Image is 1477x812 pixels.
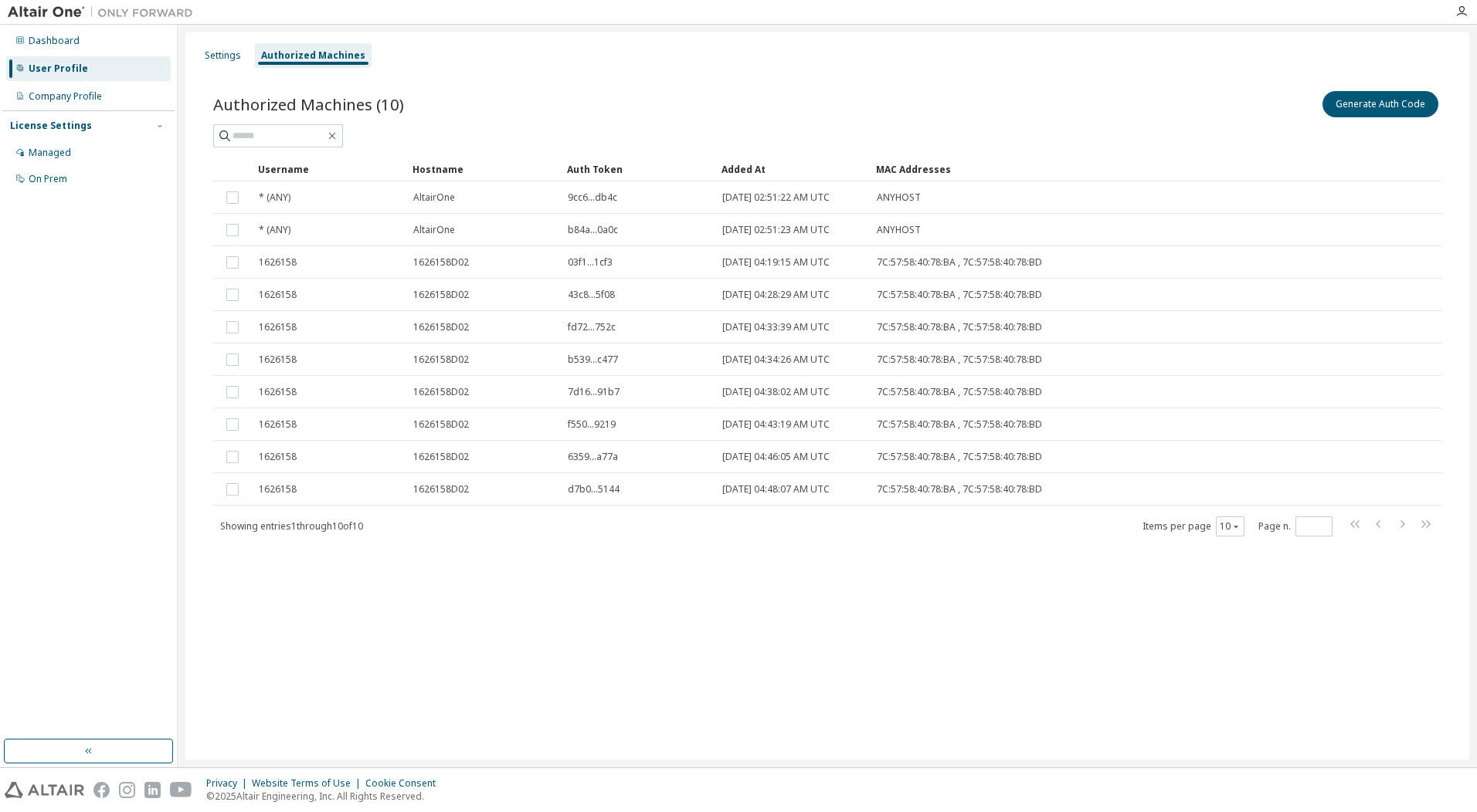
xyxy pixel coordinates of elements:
[413,157,555,181] div: Hostname
[722,256,830,269] span: [DATE] 04:19:15 AM UTC
[413,191,455,204] span: AltairOne
[261,49,365,62] div: Authorized Machines
[722,418,830,431] span: [DATE] 04:43:19 AM UTC
[568,224,618,236] span: b84a...0a0c
[876,157,1284,181] div: MAC Addresses
[877,386,1042,398] span: 7C:57:58:40:78:BA , 7C:57:58:40:78:BD
[413,224,455,236] span: AltairOne
[259,386,297,398] span: 1626158
[568,321,616,333] span: fd72...752c
[10,120,92,132] div: License Settings
[413,321,469,333] span: 1626158D02
[877,191,921,204] span: ANYHOST
[206,790,445,803] p: © 2025 Altair Engineering, Inc. All Rights Reserved.
[29,35,80,47] div: Dashboard
[877,321,1042,333] span: 7C:57:58:40:78:BA , 7C:57:58:40:78:BD
[259,451,297,463] span: 1626158
[568,418,616,431] span: f550...9219
[5,782,84,798] img: altair_logo.svg
[8,5,201,20] img: Altair One
[722,321,830,333] span: [DATE] 04:33:39 AM UTC
[29,147,71,159] div: Managed
[1220,520,1241,533] button: 10
[119,782,135,798] img: instagram.svg
[413,386,469,398] span: 1626158D02
[413,418,469,431] span: 1626158D02
[568,191,617,204] span: 9cc6...db4c
[259,321,297,333] span: 1626158
[877,224,921,236] span: ANYHOST
[413,451,469,463] span: 1626158D02
[259,224,290,236] span: * (ANY)
[29,90,102,103] div: Company Profile
[258,157,400,181] div: Username
[877,483,1042,496] span: 7C:57:58:40:78:BA , 7C:57:58:40:78:BD
[413,354,469,366] span: 1626158D02
[568,256,613,269] span: 03f1...1cf3
[568,386,620,398] span: 7d16...91b7
[568,354,618,366] span: b539...c477
[722,483,830,496] span: [DATE] 04:48:07 AM UTC
[413,289,469,301] span: 1626158D02
[413,483,469,496] span: 1626158D02
[722,451,830,463] span: [DATE] 04:46:05 AM UTC
[722,224,830,236] span: [DATE] 02:51:23 AM UTC
[29,63,88,75] div: User Profile
[93,782,110,798] img: facebook.svg
[1258,516,1333,536] span: Page n.
[722,191,830,204] span: [DATE] 02:51:22 AM UTC
[220,519,363,533] span: Showing entries 1 through 10 of 10
[259,289,297,301] span: 1626158
[1323,91,1438,117] button: Generate Auth Code
[365,777,445,790] div: Cookie Consent
[722,289,830,301] span: [DATE] 04:28:29 AM UTC
[170,782,192,798] img: youtube.svg
[29,173,67,185] div: On Prem
[877,451,1042,463] span: 7C:57:58:40:78:BA , 7C:57:58:40:78:BD
[252,777,365,790] div: Website Terms of Use
[205,49,241,62] div: Settings
[722,354,830,366] span: [DATE] 04:34:26 AM UTC
[877,289,1042,301] span: 7C:57:58:40:78:BA , 7C:57:58:40:78:BD
[877,418,1042,431] span: 7C:57:58:40:78:BA , 7C:57:58:40:78:BD
[213,93,404,115] span: Authorized Machines (10)
[144,782,161,798] img: linkedin.svg
[413,256,469,269] span: 1626158D02
[568,289,615,301] span: 43c8...5f08
[567,157,709,181] div: Auth Token
[259,191,290,204] span: * (ANY)
[259,418,297,431] span: 1626158
[259,354,297,366] span: 1626158
[259,483,297,496] span: 1626158
[877,256,1042,269] span: 7C:57:58:40:78:BA , 7C:57:58:40:78:BD
[568,451,618,463] span: 6359...a77a
[722,157,864,181] div: Added At
[206,777,252,790] div: Privacy
[722,386,830,398] span: [DATE] 04:38:02 AM UTC
[568,483,620,496] span: d7b0...5144
[259,256,297,269] span: 1626158
[877,354,1042,366] span: 7C:57:58:40:78:BA , 7C:57:58:40:78:BD
[1143,516,1244,536] span: Items per page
